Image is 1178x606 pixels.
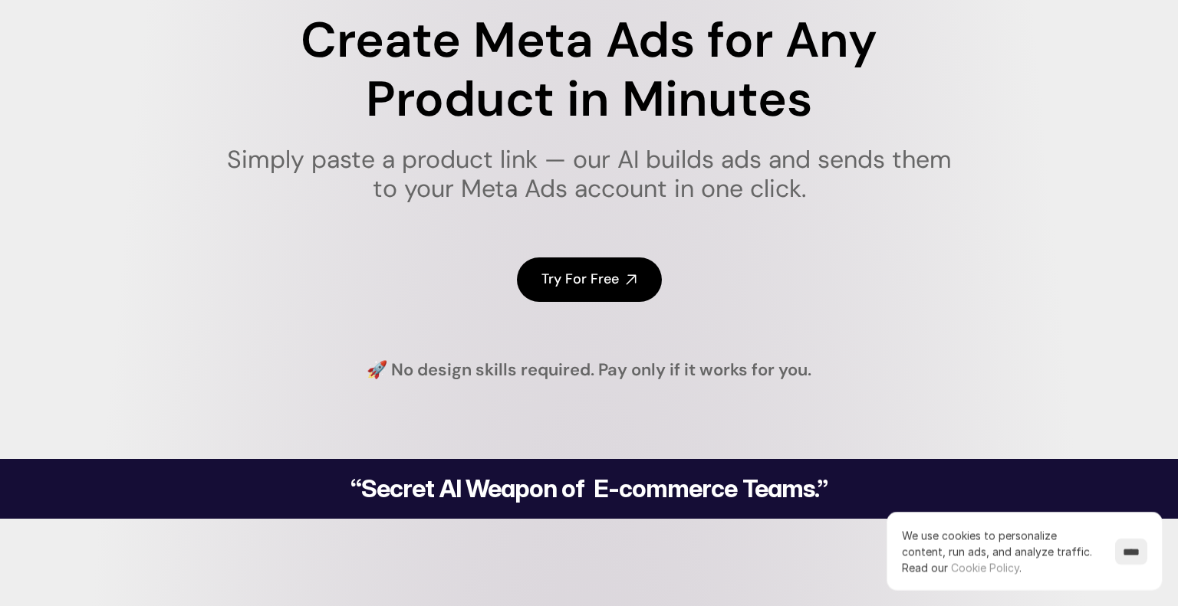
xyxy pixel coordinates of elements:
[217,11,962,129] h1: Create Meta Ads for Any Product in Minutes
[367,359,811,382] h4: 🚀 No design skills required. Pay only if it works for you.
[311,477,867,501] h2: “Secret AI Weapon of E-commerce Teams.”
[902,561,1022,574] span: Read our .
[217,145,962,204] h1: Simply paste a product link — our AI builds ads and sends them to your Meta Ads account in one cl...
[902,527,1100,575] p: We use cookies to personalize content, run ads, and analyze traffic.
[951,561,1019,574] a: Cookie Policy
[541,270,619,289] h4: Try For Free
[517,257,662,301] a: Try For Free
